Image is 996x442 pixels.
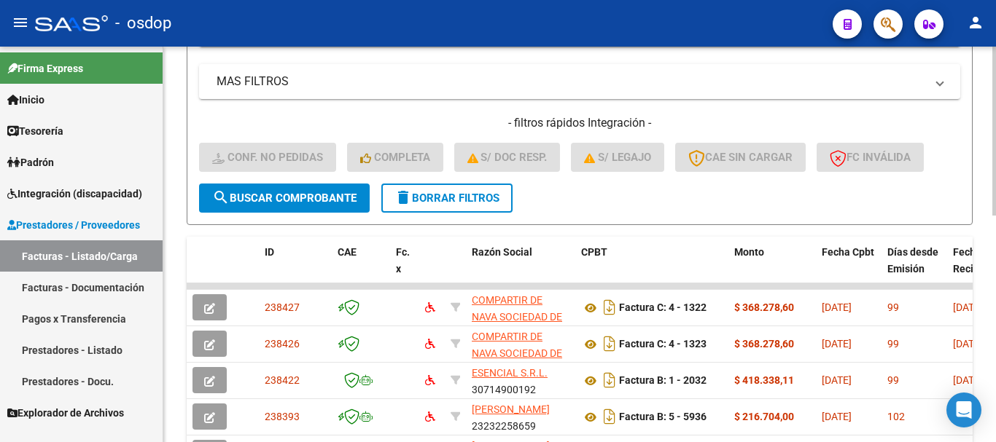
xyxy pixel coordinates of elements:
[212,189,230,206] mat-icon: search
[816,237,882,301] datatable-header-cell: Fecha Cpbt
[619,302,707,314] strong: Factura C: 4 - 1322
[953,338,983,350] span: [DATE]
[7,154,54,170] span: Padrón
[390,237,419,301] datatable-header-cell: Fc. x
[675,143,806,172] button: CAE SIN CARGAR
[581,246,607,258] span: CPBT
[472,403,550,415] span: [PERSON_NAME]
[265,301,300,313] span: 238427
[953,301,983,313] span: [DATE]
[265,374,300,386] span: 238422
[967,14,984,31] mat-icon: person
[817,143,924,172] button: FC Inválida
[728,237,816,301] datatable-header-cell: Monto
[734,374,794,386] strong: $ 418.338,11
[467,151,548,164] span: S/ Doc Resp.
[953,374,983,386] span: [DATE]
[472,401,569,432] div: 23232258659
[734,301,794,313] strong: $ 368.278,60
[265,246,274,258] span: ID
[472,246,532,258] span: Razón Social
[472,365,569,395] div: 30714900192
[394,192,499,205] span: Borrar Filtros
[332,237,390,301] datatable-header-cell: CAE
[472,294,562,355] span: COMPARTIR DE NAVA SOCIEDAD DE RESPONSABILIDAD LIMITADA
[7,217,140,233] span: Prestadores / Proveedores
[734,246,764,258] span: Monto
[830,151,911,164] span: FC Inválida
[212,192,357,205] span: Buscar Comprobante
[887,246,938,275] span: Días desde Emisión
[734,338,794,350] strong: $ 368.278,60
[822,338,852,350] span: [DATE]
[454,143,561,172] button: S/ Doc Resp.
[571,143,664,172] button: S/ legajo
[600,296,619,319] i: Descargar documento
[472,328,569,359] div: 30714286095
[265,411,300,422] span: 238393
[394,189,412,206] mat-icon: delete
[199,64,960,99] mat-expansion-panel-header: MAS FILTROS
[600,332,619,355] i: Descargar documento
[688,151,793,164] span: CAE SIN CARGAR
[259,237,332,301] datatable-header-cell: ID
[575,237,728,301] datatable-header-cell: CPBT
[887,338,899,350] span: 99
[619,375,707,387] strong: Factura B: 1 - 2032
[396,246,410,275] span: Fc. x
[887,374,899,386] span: 99
[7,92,44,108] span: Inicio
[887,301,899,313] span: 99
[734,411,794,422] strong: $ 216.704,00
[882,237,947,301] datatable-header-cell: Días desde Emisión
[12,14,29,31] mat-icon: menu
[600,368,619,392] i: Descargar documento
[822,374,852,386] span: [DATE]
[946,392,981,427] div: Open Intercom Messenger
[199,115,960,131] h4: - filtros rápidos Integración -
[600,405,619,428] i: Descargar documento
[887,411,905,422] span: 102
[199,183,370,213] button: Buscar Comprobante
[265,338,300,350] span: 238426
[822,301,852,313] span: [DATE]
[338,246,357,258] span: CAE
[115,7,171,39] span: - osdop
[7,405,124,421] span: Explorador de Archivos
[7,60,83,76] span: Firma Express
[217,74,925,90] mat-panel-title: MAS FILTROS
[472,367,548,379] span: ESENCIAL S.R.L.
[7,186,142,202] span: Integración (discapacidad)
[619,339,707,350] strong: Factura C: 4 - 1323
[472,292,569,323] div: 30714286095
[199,143,336,172] button: Conf. no pedidas
[360,151,430,164] span: Completa
[953,246,994,275] span: Fecha Recibido
[822,246,874,258] span: Fecha Cpbt
[381,183,513,213] button: Borrar Filtros
[7,123,63,139] span: Tesorería
[822,411,852,422] span: [DATE]
[347,143,443,172] button: Completa
[584,151,651,164] span: S/ legajo
[466,237,575,301] datatable-header-cell: Razón Social
[472,331,562,392] span: COMPARTIR DE NAVA SOCIEDAD DE RESPONSABILIDAD LIMITADA
[212,151,323,164] span: Conf. no pedidas
[619,411,707,423] strong: Factura B: 5 - 5936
